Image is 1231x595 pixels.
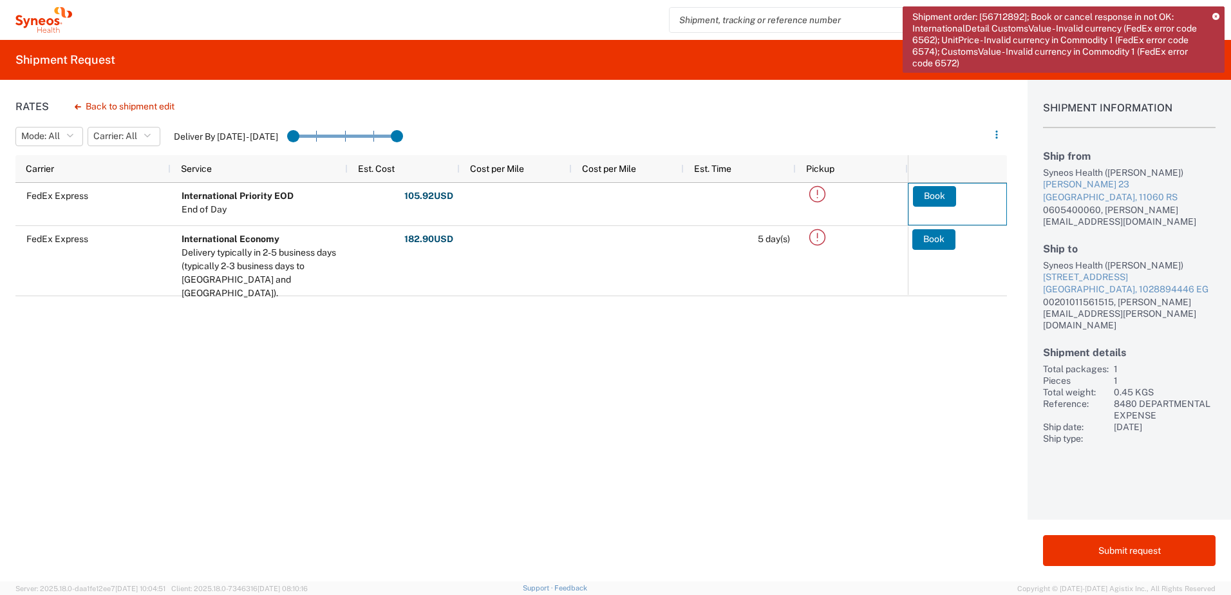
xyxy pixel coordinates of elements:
div: [STREET_ADDRESS] [1043,271,1216,284]
h1: Shipment Information [1043,102,1216,128]
a: [PERSON_NAME] 23[GEOGRAPHIC_DATA], 11060 RS [1043,178,1216,203]
div: Total weight: [1043,386,1109,398]
div: Syneos Health ([PERSON_NAME]) [1043,260,1216,271]
h1: Rates [15,100,49,113]
h2: Shipment details [1043,346,1216,359]
span: Shipment order: [56712892]; Book or cancel response in not OK: InternationalDetail CustomsValue -... [912,11,1203,69]
div: Syneos Health ([PERSON_NAME]) [1043,167,1216,178]
div: 8480 DEPARTMENTAL EXPENSE [1114,398,1216,421]
div: [GEOGRAPHIC_DATA], 11060 RS [1043,191,1216,204]
span: [DATE] 10:04:51 [115,585,165,592]
div: [GEOGRAPHIC_DATA], 1028894446 EG [1043,283,1216,296]
div: 0.45 KGS [1114,386,1216,398]
label: Deliver By [DATE] - [DATE] [174,131,278,142]
span: Est. Time [694,164,731,174]
div: Ship date: [1043,421,1109,433]
b: International Economy [182,234,279,244]
span: Carrier: All [93,130,137,142]
span: FedEx Express [26,234,88,244]
div: Delivery typically in 2-5 business days (typically 2-3 business days to Canada and Mexico). [182,246,342,300]
div: Reference: [1043,398,1109,421]
button: Mode: All [15,127,83,146]
button: Back to shipment edit [64,95,185,118]
button: 182.90USD [404,229,454,250]
div: [DATE] [1114,421,1216,433]
button: Book [912,229,955,250]
span: Pickup [806,164,834,174]
span: Est. Cost [358,164,395,174]
div: Pieces [1043,375,1109,386]
b: International Priority EOD [182,191,294,201]
div: 1 [1114,363,1216,375]
button: 105.92USD [404,186,454,207]
strong: 105.92 USD [404,190,453,202]
div: 0605400060, [PERSON_NAME][EMAIL_ADDRESS][DOMAIN_NAME] [1043,204,1216,227]
span: Service [181,164,212,174]
div: 1 [1114,375,1216,386]
div: Ship type: [1043,433,1109,444]
h2: Shipment Request [15,52,115,68]
input: Shipment, tracking or reference number [670,8,1003,32]
div: Total packages: [1043,363,1109,375]
span: Copyright © [DATE]-[DATE] Agistix Inc., All Rights Reserved [1017,583,1216,594]
h2: Ship from [1043,150,1216,162]
h2: Ship to [1043,243,1216,255]
span: Cost per Mile [470,164,524,174]
span: FedEx Express [26,191,88,201]
a: Feedback [554,584,587,592]
a: [STREET_ADDRESS][GEOGRAPHIC_DATA], 1028894446 EG [1043,271,1216,296]
div: End of Day [182,203,294,216]
span: 5 day(s) [758,234,790,244]
div: [PERSON_NAME] 23 [1043,178,1216,191]
span: Mode: All [21,130,60,142]
span: Cost per Mile [582,164,636,174]
button: Submit request [1043,535,1216,566]
span: Client: 2025.18.0-7346316 [171,585,308,592]
a: Support [523,584,555,592]
span: [DATE] 08:10:16 [258,585,308,592]
div: 00201011561515, [PERSON_NAME][EMAIL_ADDRESS][PERSON_NAME][DOMAIN_NAME] [1043,296,1216,331]
strong: 182.90 USD [404,233,453,245]
button: Book [913,186,956,207]
button: Carrier: All [88,127,160,146]
span: Carrier [26,164,54,174]
span: Server: 2025.18.0-daa1fe12ee7 [15,585,165,592]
